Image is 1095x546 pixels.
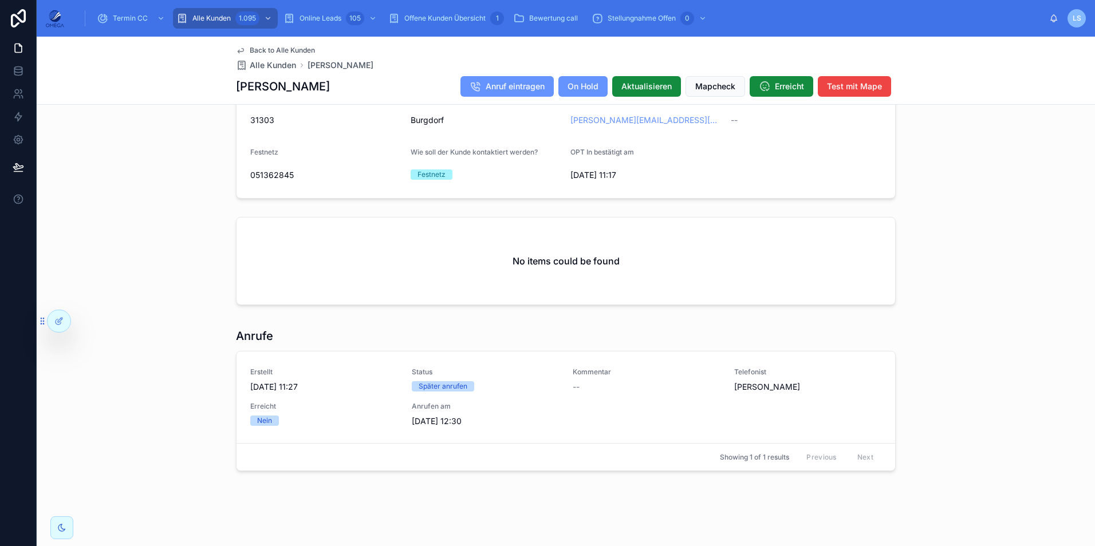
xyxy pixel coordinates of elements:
[411,148,538,156] span: Wie soll der Kunde kontaktiert werden?
[250,381,398,393] span: [DATE] 11:27
[570,148,634,156] span: OPT In bestätigt am
[411,114,562,126] span: Burgdorf
[486,81,545,92] span: Anruf eintragen
[621,81,672,92] span: Aktualisieren
[93,8,171,29] a: Termin CC
[113,14,148,23] span: Termin CC
[419,381,467,391] div: Später anrufen
[385,8,507,29] a: Offene Kunden Übersicht1
[734,381,800,393] span: [PERSON_NAME]
[558,76,608,97] button: On Hold
[731,114,738,126] span: --
[510,8,586,29] a: Bewertung call
[250,148,278,156] span: Festnetz
[250,60,296,71] span: Alle Kunden
[573,381,580,393] span: --
[308,60,373,71] a: [PERSON_NAME]
[300,14,341,23] span: Online Leads
[1073,14,1081,23] span: LS
[280,8,383,29] a: Online Leads105
[680,11,694,25] div: 0
[568,81,598,92] span: On Hold
[250,46,315,55] span: Back to Alle Kunden
[827,81,882,92] span: Test mit Mape
[570,169,722,181] span: [DATE] 11:17
[818,76,891,97] button: Test mit Mape
[417,169,446,180] div: Festnetz
[750,76,813,97] button: Erreicht
[490,11,504,25] div: 1
[460,76,554,97] button: Anruf eintragen
[46,9,64,27] img: App logo
[236,60,296,71] a: Alle Kunden
[250,402,398,411] span: Erreicht
[404,14,486,23] span: Offene Kunden Übersicht
[250,367,398,377] span: Erstellt
[775,81,804,92] span: Erreicht
[346,11,364,25] div: 105
[573,367,720,377] span: Kommentar
[250,114,401,126] span: 31303
[235,11,259,25] div: 1.095
[720,453,789,462] span: Showing 1 of 1 results
[513,254,620,268] h2: No items could be found
[73,6,1049,31] div: scrollable content
[570,114,722,126] a: [PERSON_NAME][EMAIL_ADDRESS][PERSON_NAME][DOMAIN_NAME]
[412,402,560,411] span: Anrufen am
[529,14,578,23] span: Bewertung call
[608,14,676,23] span: Stellungnahme Offen
[236,328,273,344] h1: Anrufe
[686,76,745,97] button: Mapcheck
[412,416,560,427] span: [DATE] 12:30
[588,8,712,29] a: Stellungnahme Offen0
[192,14,231,23] span: Alle Kunden
[236,46,315,55] a: Back to Alle Kunden
[257,416,272,426] div: Nein
[734,367,882,377] span: Telefonist
[612,76,681,97] button: Aktualisieren
[412,367,560,377] span: Status
[695,81,735,92] span: Mapcheck
[173,8,278,29] a: Alle Kunden1.095
[236,78,330,94] h1: [PERSON_NAME]
[250,169,401,181] span: 051362845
